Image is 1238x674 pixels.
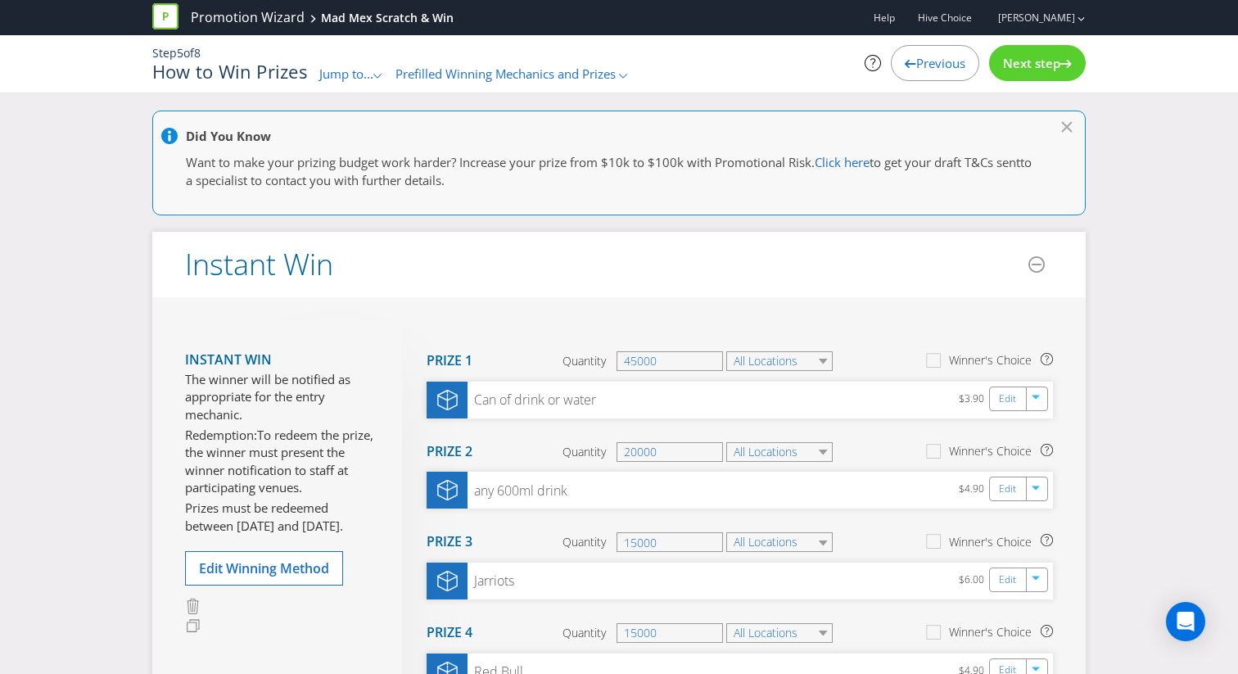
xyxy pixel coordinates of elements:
a: Edit [999,480,1016,499]
div: $4.90 [959,480,989,500]
div: Mad Mex Scratch & Win [321,10,454,26]
div: $6.00 [959,571,989,591]
h4: Instant Win [185,353,377,368]
a: Edit [999,571,1016,590]
div: any 600ml drink [468,482,567,500]
span: of [183,45,194,61]
p: Prizes must be redeemed between [DATE] and [DATE]. [185,500,377,535]
h2: Instant Win [185,248,333,281]
div: Winner's Choice [949,534,1032,550]
span: Step [152,45,177,61]
span: Previous [916,55,965,71]
span: Quantity [563,625,606,641]
span: Quantity [563,534,606,550]
a: Click here [815,154,870,170]
a: [PERSON_NAME] [982,11,1075,25]
h4: Prize 4 [427,626,472,640]
div: Winner's Choice [949,443,1032,459]
span: 8 [194,45,201,61]
div: $3.90 [959,390,989,410]
h4: Prize 2 [427,445,472,459]
a: Help [874,11,895,25]
span: Want to make your prizing budget work harder? Increase your prize from $10k to $100k with Promoti... [186,154,815,170]
span: Next step [1003,55,1060,71]
span: 5 [177,45,183,61]
div: Jarriots [468,572,514,590]
span: to get your draft T&Cs sentto a specialist to contact you with further details. [186,154,1032,188]
span: Prefilled Winning Mechanics and Prizes [395,66,616,82]
p: The winner will be notified as appropriate for the entry mechanic. [185,371,377,423]
div: Can of drink or water [468,391,596,409]
span: Edit Winning Method [199,559,329,577]
a: Promotion Wizard [191,8,305,27]
span: Jump to... [319,66,373,82]
button: Edit Winning Method [185,551,343,586]
span: Redemption: [185,427,257,443]
span: To redeem the prize, the winner must present the winner notification to staff at participating ve... [185,427,373,495]
a: Edit [999,390,1016,409]
span: Hive Choice [918,11,972,25]
h4: Prize 3 [427,535,472,550]
span: Quantity [563,353,606,369]
h4: Prize 1 [427,354,472,369]
div: Winner's Choice [949,352,1032,369]
div: Winner's Choice [949,624,1032,640]
div: Open Intercom Messenger [1166,602,1205,641]
h1: How to Win Prizes [152,61,307,81]
span: Quantity [563,444,606,460]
